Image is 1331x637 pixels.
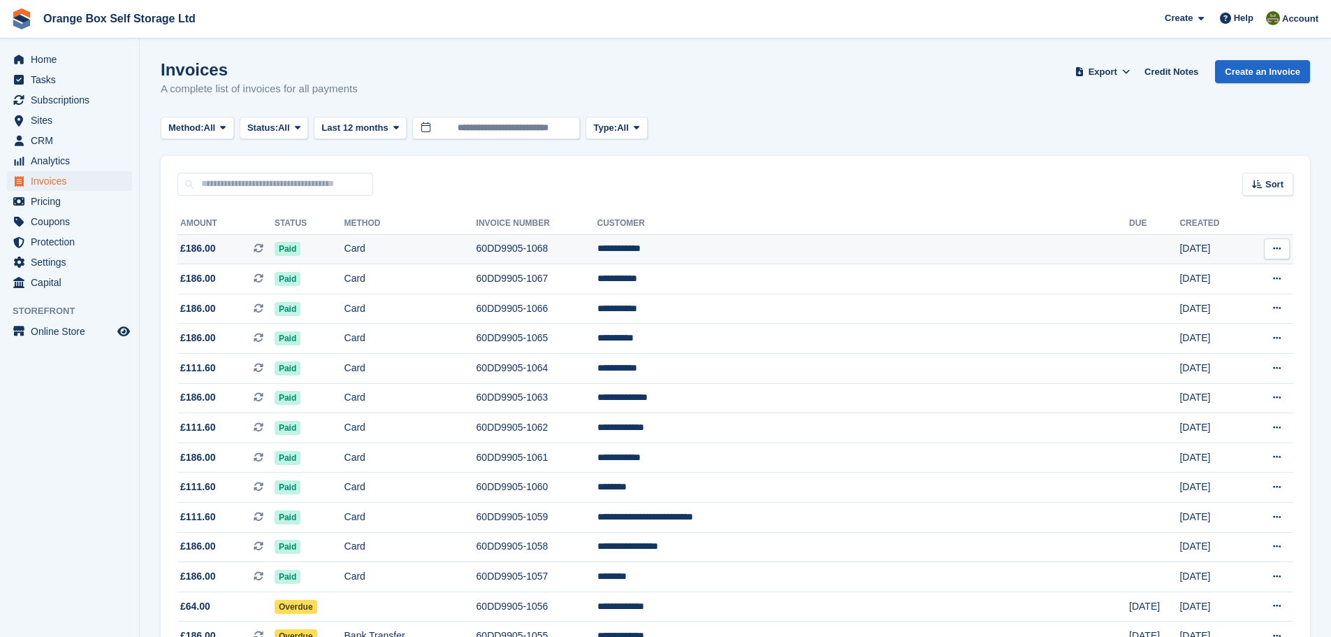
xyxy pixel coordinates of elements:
[1179,294,1245,324] td: [DATE]
[31,212,115,231] span: Coupons
[344,234,477,264] td: Card
[31,322,115,341] span: Online Store
[204,121,216,135] span: All
[31,70,115,90] span: Tasks
[275,540,300,554] span: Paid
[1179,264,1245,294] td: [DATE]
[344,264,477,294] td: Card
[275,213,344,235] th: Status
[344,324,477,354] td: Card
[247,121,278,135] span: Status:
[344,383,477,413] td: Card
[617,121,629,135] span: All
[344,354,477,384] td: Card
[7,70,132,90] a: menu
[1179,354,1245,384] td: [DATE]
[7,273,132,292] a: menu
[275,331,300,345] span: Paid
[1129,592,1179,622] td: [DATE]
[275,570,300,584] span: Paid
[1179,413,1245,443] td: [DATE]
[31,151,115,171] span: Analytics
[7,90,132,110] a: menu
[180,510,216,524] span: £111.60
[7,192,132,211] a: menu
[31,110,115,130] span: Sites
[7,151,132,171] a: menu
[344,562,477,592] td: Card
[180,480,216,494] span: £111.60
[7,212,132,231] a: menu
[477,294,597,324] td: 60DD9905-1066
[180,241,216,256] span: £186.00
[477,354,597,384] td: 60DD9905-1064
[597,213,1130,235] th: Customer
[477,443,597,473] td: 60DD9905-1061
[1179,473,1245,503] td: [DATE]
[275,510,300,524] span: Paid
[1165,11,1193,25] span: Create
[161,81,358,97] p: A complete list of invoices for all payments
[344,532,477,562] td: Card
[180,539,216,554] span: £186.00
[477,213,597,235] th: Invoice Number
[7,110,132,130] a: menu
[314,117,407,140] button: Last 12 months
[1139,60,1204,83] a: Credit Notes
[180,361,216,375] span: £111.60
[1266,11,1280,25] img: Pippa White
[31,131,115,150] span: CRM
[177,213,275,235] th: Amount
[586,117,647,140] button: Type: All
[31,232,115,252] span: Protection
[7,50,132,69] a: menu
[477,413,597,443] td: 60DD9905-1062
[7,322,132,341] a: menu
[1179,532,1245,562] td: [DATE]
[1179,443,1245,473] td: [DATE]
[477,234,597,264] td: 60DD9905-1068
[1179,562,1245,592] td: [DATE]
[1215,60,1310,83] a: Create an Invoice
[1179,234,1245,264] td: [DATE]
[180,569,216,584] span: £186.00
[344,503,477,533] td: Card
[31,50,115,69] span: Home
[275,362,300,375] span: Paid
[31,273,115,292] span: Capital
[1234,11,1253,25] span: Help
[11,8,32,29] img: stora-icon-8386f47178a22dfd0bd8f6a31ec36ba5ce8667c1dd55bd0f319d3a0aa187defe.svg
[344,294,477,324] td: Card
[180,450,216,465] span: £186.00
[180,599,210,614] span: £64.00
[275,480,300,494] span: Paid
[1179,213,1245,235] th: Created
[344,413,477,443] td: Card
[275,451,300,465] span: Paid
[161,60,358,79] h1: Invoices
[278,121,290,135] span: All
[115,323,132,340] a: Preview store
[1179,503,1245,533] td: [DATE]
[344,213,477,235] th: Method
[477,532,597,562] td: 60DD9905-1058
[344,473,477,503] td: Card
[180,271,216,286] span: £186.00
[7,171,132,191] a: menu
[275,421,300,435] span: Paid
[1072,60,1133,83] button: Export
[1179,383,1245,413] td: [DATE]
[477,383,597,413] td: 60DD9905-1063
[275,600,317,614] span: Overdue
[477,562,597,592] td: 60DD9905-1057
[31,90,115,110] span: Subscriptions
[7,131,132,150] a: menu
[180,420,216,435] span: £111.60
[31,252,115,272] span: Settings
[38,7,201,30] a: Orange Box Self Storage Ltd
[1179,592,1245,622] td: [DATE]
[275,391,300,405] span: Paid
[7,252,132,272] a: menu
[180,390,216,405] span: £186.00
[180,301,216,316] span: £186.00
